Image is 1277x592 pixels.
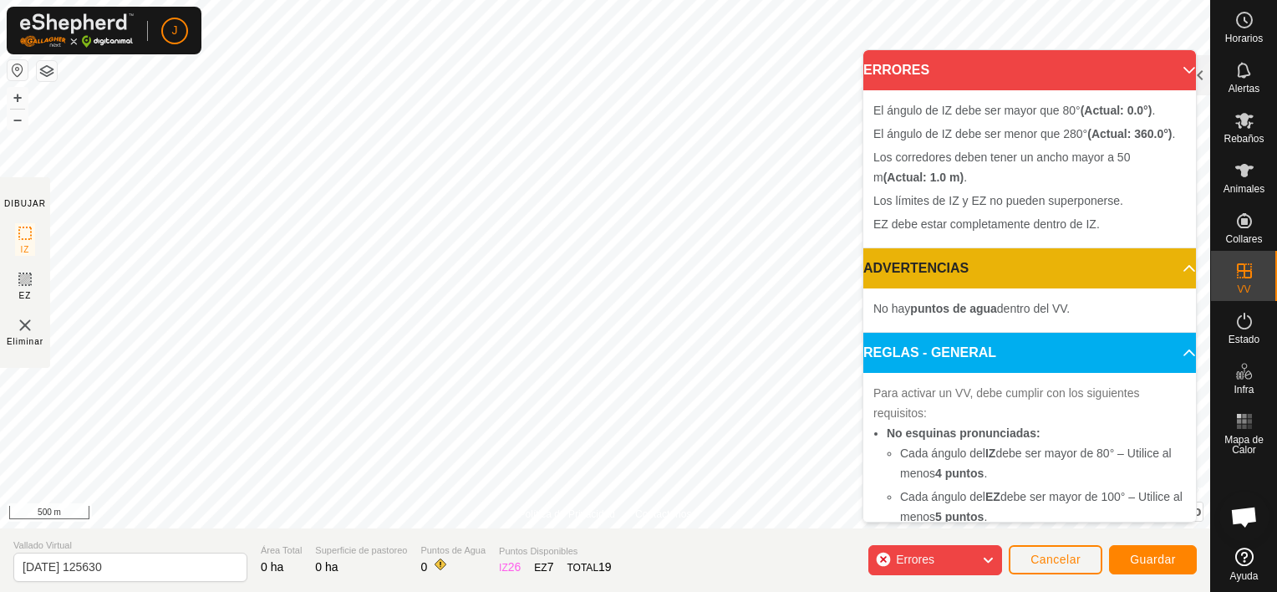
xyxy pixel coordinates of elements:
span: Los corredores deben tener un ancho mayor a 50 m . [873,151,1130,184]
button: Cancelar [1009,545,1102,574]
span: Eliminar [7,335,43,348]
p-accordion-header: REGLAS - GENERAL [863,333,1196,373]
span: EZ [19,289,32,302]
span: Vallado Virtual [13,538,247,553]
img: Logo Gallagher [20,13,134,48]
p-accordion-header: ADVERTENCIAS [863,248,1196,288]
span: Collares [1225,234,1262,244]
span: No hay dentro del VV. [873,302,1070,315]
span: J [172,22,178,39]
span: Alertas [1229,84,1259,94]
span: VV [1237,284,1250,294]
a: Política de Privacidad [519,507,615,522]
span: Infra [1234,385,1254,395]
b: EZ [985,490,1000,503]
button: Guardar [1109,545,1197,574]
font: IZ [499,562,521,574]
b: 4 puntos [935,467,984,480]
span: Ayuda [1230,571,1259,581]
span: El ángulo de IZ debe ser mayor que 80° . [873,104,1155,117]
span: ADVERTENCIAS [863,258,969,278]
span: Yo [1185,504,1201,518]
span: Cancelar [1030,553,1081,566]
span: Rebaños [1224,134,1264,144]
img: VV [15,315,35,335]
span: Puntos de Agua [420,544,486,558]
span: 0 ha [261,560,283,574]
span: IZ [21,243,30,256]
div: DIBUJAR [4,197,46,210]
p-accordion-header: ERRORES [863,50,1196,90]
b: puntos de agua [910,302,996,315]
b: 5 puntos [935,510,984,523]
span: El ángulo de IZ debe ser menor que 280° . [873,127,1175,140]
span: Área Total [261,544,302,558]
b: (Actual: 1.0 m) [883,171,964,184]
span: 19 [598,560,612,574]
span: Para activar un VV, debe cumplir con los siguientes requisitos: [873,386,1140,420]
p-accordion-content: ADVERTENCIAS [863,288,1196,332]
span: Errores [896,553,934,566]
button: + [8,88,28,108]
span: Los límites de IZ y EZ no pueden superponerse. [873,194,1123,207]
span: 0 [420,560,427,574]
span: 0 ha [315,560,338,574]
font: TOTAL [567,562,611,574]
span: Horarios [1225,33,1263,43]
span: REGLAS - GENERAL [863,343,996,363]
button: Restablecer Mapa [8,60,28,80]
button: – [8,110,28,130]
b: IZ [985,447,995,460]
span: EZ debe estar completamente dentro de IZ. [873,217,1100,231]
span: ERRORES [863,60,929,80]
b: (Actual: 360.0°) [1087,127,1172,140]
div: Chat abierto [1219,492,1269,542]
span: Puntos Disponibles [499,544,612,559]
span: 26 [508,560,521,574]
span: Animales [1224,184,1264,194]
li: Cada ángulo del debe ser mayor de 100° – Utilice al menos . [900,487,1186,527]
b: (Actual: 0.0°) [1081,104,1152,117]
b: No esquinas pronunciadas: [887,426,1040,440]
a: Ayuda [1211,541,1277,588]
a: Contáctenos [635,507,691,522]
p-accordion-content: ERRORES [863,90,1196,248]
span: Mapa de Calor [1215,435,1273,455]
button: Capas del Mapa [37,61,57,81]
li: Cada ángulo del debe ser mayor de 80° – Utilice al menos . [900,443,1186,483]
span: 7 [547,560,554,574]
span: Superficie de pastoreo [315,544,407,558]
span: Estado [1229,334,1259,344]
font: EZ [534,562,553,574]
span: Guardar [1130,553,1176,566]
